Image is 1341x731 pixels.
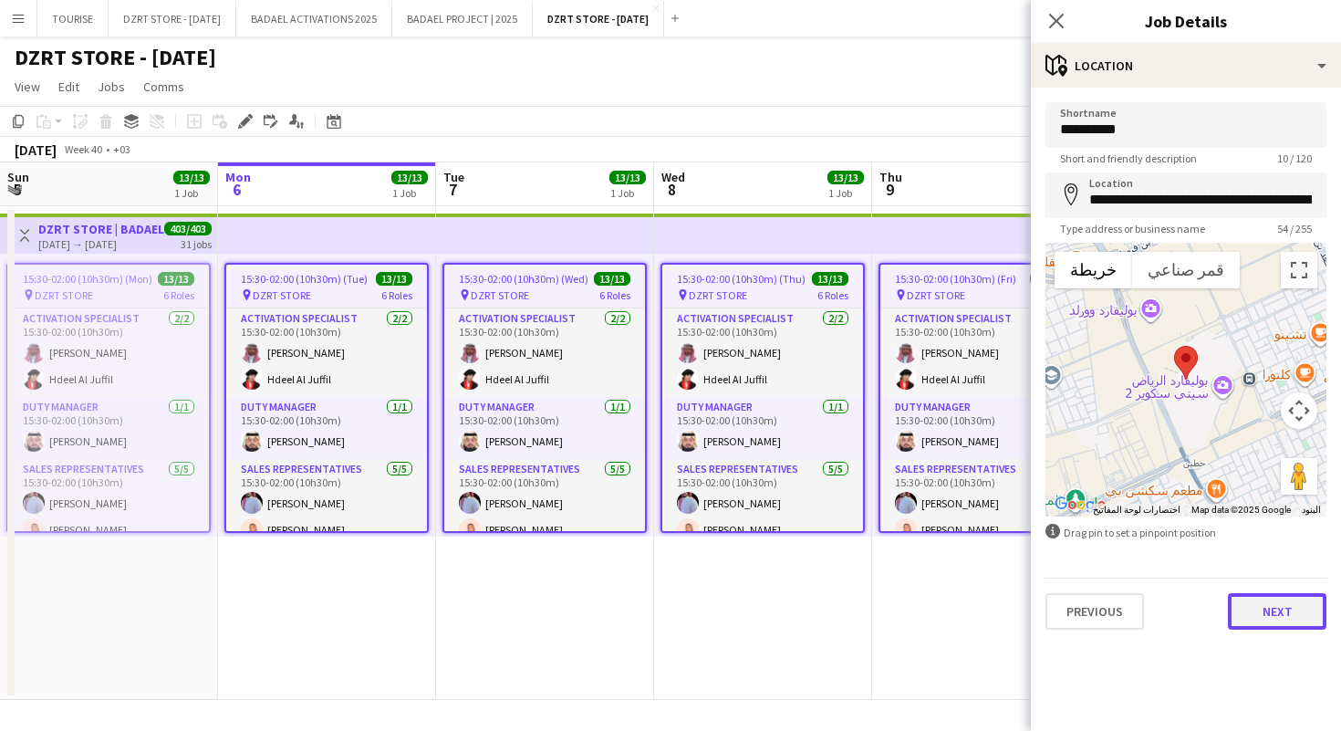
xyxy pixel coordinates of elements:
[174,186,209,200] div: 1 Job
[136,75,192,99] a: Comms
[1045,524,1326,541] div: Drag pin to set a pinpoint position
[812,272,848,286] span: 13/13
[1055,252,1132,288] button: عرض خريطة الشارع
[7,169,29,185] span: Sun
[1093,504,1180,517] button: اختصارات لوحة المفاتيح
[459,272,588,286] span: 15:30-02:00 (10h30m) (Wed)
[662,459,863,627] app-card-role: SALES REPRESENTATIVES5/515:30-02:00 (10h30m)[PERSON_NAME][PERSON_NAME]
[1281,252,1317,288] button: تبديل إلى العرض ملء الشاشة
[659,179,685,200] span: 8
[880,308,1081,397] app-card-role: ACTIVATION SPECIALIST2/215:30-02:00 (10h30m)[PERSON_NAME]Hdeel Al Juffil
[1191,505,1291,515] span: Map data ©2025 Google
[23,272,152,286] span: 15:30-02:00 (10h30m) (Mon)
[8,459,209,627] app-card-role: SALES REPRESENTATIVES5/515:30-02:00 (10h30m)[PERSON_NAME][PERSON_NAME]
[253,288,311,302] span: DZRT STORE
[533,1,664,37] button: DZRT STORE - [DATE]
[181,235,212,251] div: 31 jobs
[827,171,864,184] span: 13/13
[392,186,427,200] div: 1 Job
[109,1,236,37] button: DZRT STORE - [DATE]
[35,288,93,302] span: DZRT STORE
[15,141,57,159] div: [DATE]
[90,75,132,99] a: Jobs
[1031,44,1341,88] div: Location
[226,308,427,397] app-card-role: ACTIVATION SPECIALIST2/215:30-02:00 (10h30m)[PERSON_NAME]Hdeel Al Juffil
[15,78,40,95] span: View
[610,186,645,200] div: 1 Job
[173,171,210,184] span: 13/13
[689,288,747,302] span: DZRT STORE
[1050,493,1110,517] img: Google
[662,308,863,397] app-card-role: ACTIVATION SPECIALIST2/215:30-02:00 (10h30m)[PERSON_NAME]Hdeel Al Juffil
[51,75,87,99] a: Edit
[226,459,427,627] app-card-role: SALES REPRESENTATIVES5/515:30-02:00 (10h30m)[PERSON_NAME][PERSON_NAME]
[163,288,194,302] span: 6 Roles
[661,169,685,185] span: Wed
[98,78,125,95] span: Jobs
[441,179,464,200] span: 7
[880,397,1081,459] app-card-role: Duty Manager1/115:30-02:00 (10h30m)[PERSON_NAME]
[1228,593,1326,630] button: Next
[143,78,184,95] span: Comms
[1263,151,1326,165] span: 10 / 120
[444,459,645,627] app-card-role: SALES REPRESENTATIVES5/515:30-02:00 (10h30m)[PERSON_NAME][PERSON_NAME]
[1045,593,1144,630] button: Previous
[471,288,529,302] span: DZRT STORE
[594,272,630,286] span: 13/13
[158,272,194,286] span: 13/13
[5,179,29,200] span: 5
[1281,392,1317,429] button: عناصر التحكّم بطريقة عرض الخريطة
[599,288,630,302] span: 6 Roles
[7,75,47,99] a: View
[223,179,251,200] span: 6
[1302,505,1321,515] a: البنود (يتم فتح الرابط في علامة تبويب جديدة)
[8,308,209,397] app-card-role: ACTIVATION SPECIALIST2/215:30-02:00 (10h30m)[PERSON_NAME]Hdeel Al Juffil
[391,171,428,184] span: 13/13
[1263,222,1326,235] span: 54 / 255
[376,272,412,286] span: 13/13
[662,397,863,459] app-card-role: Duty Manager1/115:30-02:00 (10h30m)[PERSON_NAME]
[6,263,211,533] app-job-card: 15:30-02:00 (10h30m) (Mon)13/13 DZRT STORE6 RolesACTIVATION SPECIALIST2/215:30-02:00 (10h30m)[PER...
[392,1,533,37] button: BADAEL PROJECT | 2025
[8,397,209,459] app-card-role: Duty Manager1/115:30-02:00 (10h30m)[PERSON_NAME]
[241,272,368,286] span: 15:30-02:00 (10h30m) (Tue)
[879,169,902,185] span: Thu
[1050,493,1110,517] a: ‏فتح هذه المنطقة في "خرائط Google" (يؤدي ذلك إلى فتح نافذة جديدة)
[224,263,429,533] app-job-card: 15:30-02:00 (10h30m) (Tue)13/13 DZRT STORE6 RolesACTIVATION SPECIALIST2/215:30-02:00 (10h30m)[PER...
[828,186,863,200] div: 1 Job
[878,263,1083,533] app-job-card: 15:30-02:00 (10h30m) (Fri)13/13 DZRT STORE6 RolesACTIVATION SPECIALIST2/215:30-02:00 (10h30m)[PER...
[1281,458,1317,495] button: اسحب الدليل على الخريطة لفتح "التجوّل الافتراضي".
[1045,222,1220,235] span: Type address or business name
[609,171,646,184] span: 13/13
[58,78,79,95] span: Edit
[442,263,647,533] app-job-card: 15:30-02:00 (10h30m) (Wed)13/13 DZRT STORE6 RolesACTIVATION SPECIALIST2/215:30-02:00 (10h30m)[PER...
[225,169,251,185] span: Mon
[113,142,130,156] div: +03
[444,397,645,459] app-card-role: Duty Manager1/115:30-02:00 (10h30m)[PERSON_NAME]
[877,179,902,200] span: 9
[38,221,164,237] h3: DZRT STORE | BADAEL
[1045,151,1211,165] span: Short and friendly description
[38,237,164,251] div: [DATE] → [DATE]
[895,272,1016,286] span: 15:30-02:00 (10h30m) (Fri)
[15,44,216,71] h1: DZRT STORE - [DATE]
[444,308,645,397] app-card-role: ACTIVATION SPECIALIST2/215:30-02:00 (10h30m)[PERSON_NAME]Hdeel Al Juffil
[1031,9,1341,33] h3: Job Details
[1030,272,1066,286] span: 13/13
[381,288,412,302] span: 6 Roles
[37,1,109,37] button: TOURISE
[880,459,1081,627] app-card-role: SALES REPRESENTATIVES5/515:30-02:00 (10h30m)[PERSON_NAME][PERSON_NAME]
[817,288,848,302] span: 6 Roles
[60,142,106,156] span: Week 40
[677,272,806,286] span: 15:30-02:00 (10h30m) (Thu)
[660,263,865,533] app-job-card: 15:30-02:00 (10h30m) (Thu)13/13 DZRT STORE6 RolesACTIVATION SPECIALIST2/215:30-02:00 (10h30m)[PER...
[164,222,212,235] span: 403/403
[236,1,392,37] button: BADAEL ACTIVATIONS 2025
[443,169,464,185] span: Tue
[226,397,427,459] app-card-role: Duty Manager1/115:30-02:00 (10h30m)[PERSON_NAME]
